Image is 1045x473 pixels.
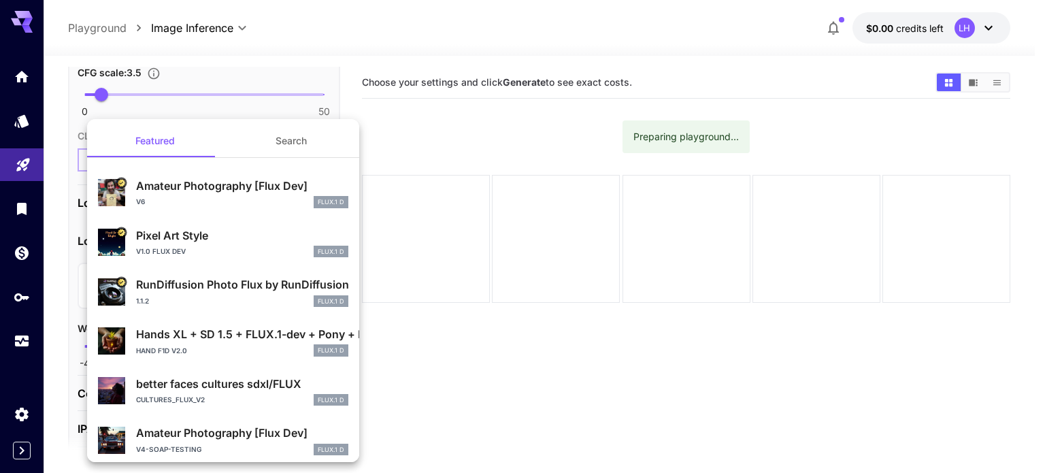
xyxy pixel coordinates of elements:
button: Search [223,125,359,157]
p: v1.0 Flux Dev [136,246,186,257]
p: Pixel Art Style [136,227,348,244]
p: Hands XL + SD 1.5 + FLUX.1-dev + Pony + Illustrious [136,326,348,342]
div: Amateur Photography [Flux Dev]v4-soap-testingFLUX.1 D [98,419,348,461]
p: Amateur Photography [Flux Dev] [136,178,348,194]
button: Certified Model – Vetted for best performance and includes a commercial license. [116,227,127,238]
div: Certified Model – Vetted for best performance and includes a commercial license.Pixel Art Stylev1... [98,222,348,263]
div: better faces cultures sdxl/FLUXcultures_flux_v2FLUX.1 D [98,370,348,412]
p: Amateur Photography [Flux Dev] [136,425,348,441]
p: v4-soap-testing [136,444,201,455]
p: FLUX.1 D [318,197,344,207]
div: Certified Model – Vetted for best performance and includes a commercial license.RunDiffusion Phot... [98,271,348,312]
button: Certified Model – Vetted for best performance and includes a commercial license. [116,178,127,189]
p: FLUX.1 D [318,445,344,455]
p: FLUX.1 D [318,247,344,257]
p: cultures_flux_v2 [136,395,205,405]
div: Hands XL + SD 1.5 + FLUX.1-dev + Pony + IllustriousHand F1D v2.0FLUX.1 D [98,321,348,362]
p: RunDiffusion Photo Flux by RunDiffusion [136,276,348,293]
p: FLUX.1 D [318,346,344,355]
p: better faces cultures sdxl/FLUX [136,376,348,392]
p: Hand F1D v2.0 [136,346,187,356]
button: Certified Model – Vetted for best performance and includes a commercial license. [116,276,127,287]
p: FLUX.1 D [318,395,344,405]
button: Featured [87,125,223,157]
p: 1.1.2 [136,296,149,306]
p: FLUX.1 D [318,297,344,306]
p: v6 [136,197,145,207]
div: Certified Model – Vetted for best performance and includes a commercial license.Amateur Photograp... [98,172,348,214]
